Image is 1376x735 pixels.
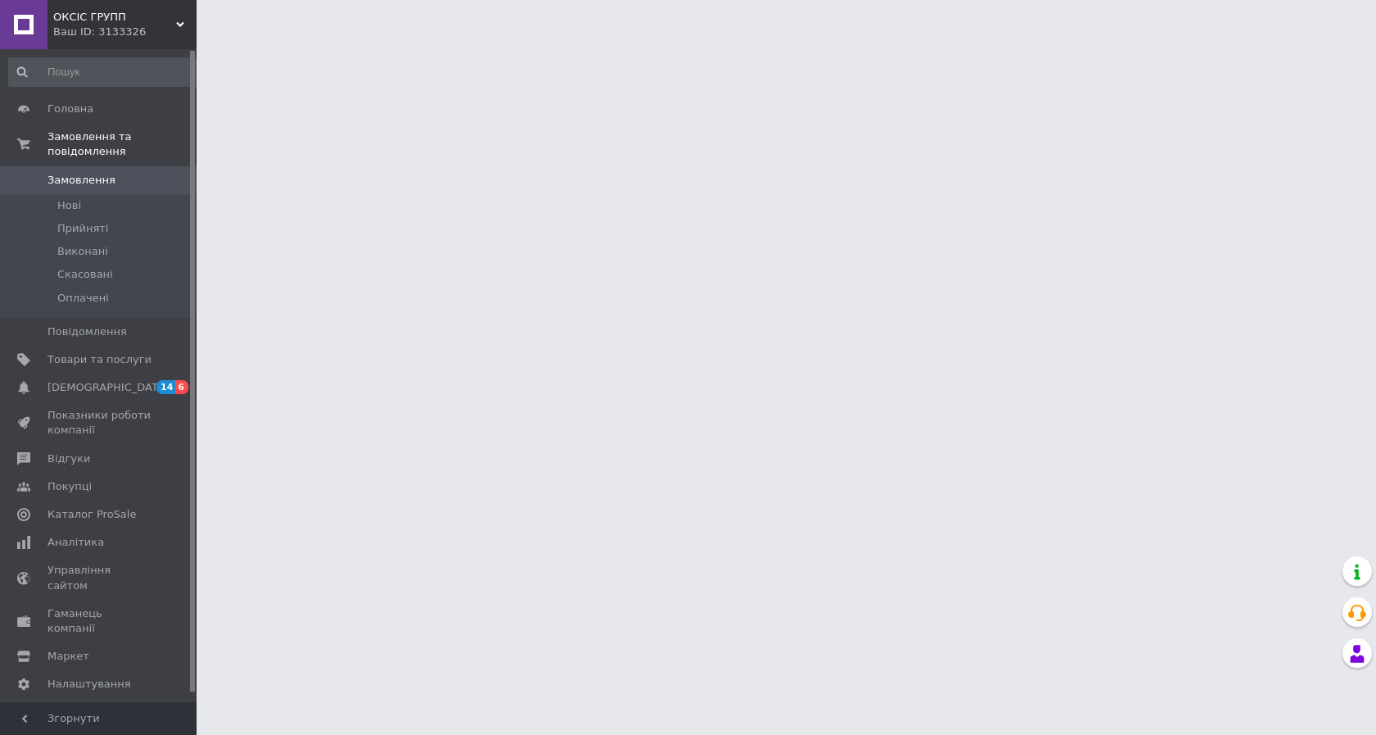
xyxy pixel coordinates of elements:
[48,324,127,339] span: Повідомлення
[48,649,89,664] span: Маркет
[48,129,197,159] span: Замовлення та повідомлення
[48,479,92,494] span: Покупці
[48,173,115,188] span: Замовлення
[8,57,202,87] input: Пошук
[48,606,152,636] span: Гаманець компанії
[48,563,152,592] span: Управління сайтом
[48,352,152,367] span: Товари та послуги
[48,507,136,522] span: Каталог ProSale
[57,291,109,306] span: Оплачені
[57,267,113,282] span: Скасовані
[53,25,197,39] div: Ваш ID: 3133326
[156,380,175,394] span: 14
[48,408,152,438] span: Показники роботи компанії
[57,244,108,259] span: Виконані
[57,221,108,236] span: Прийняті
[48,102,93,116] span: Головна
[48,380,169,395] span: [DEMOGRAPHIC_DATA]
[48,451,90,466] span: Відгуки
[48,677,131,692] span: Налаштування
[48,535,104,550] span: Аналітика
[57,198,81,213] span: Нові
[175,380,188,394] span: 6
[53,10,176,25] span: ОКСІС ГРУПП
